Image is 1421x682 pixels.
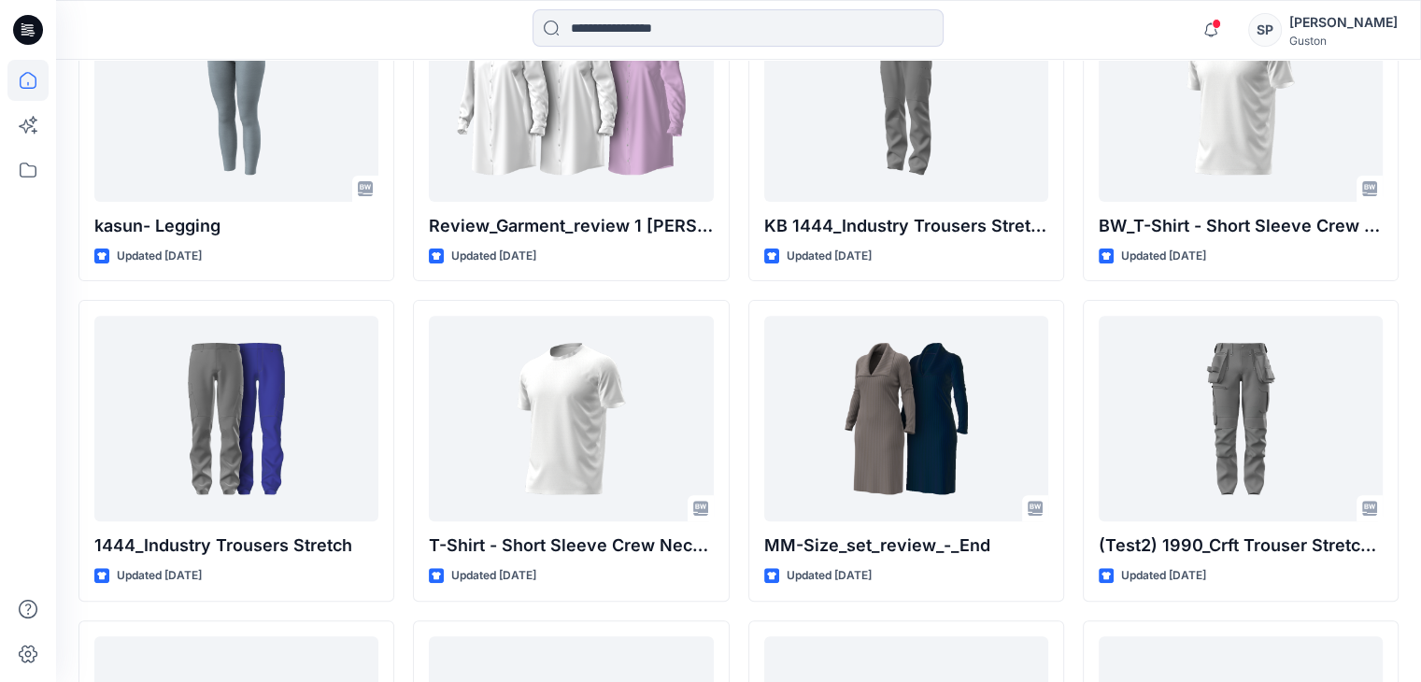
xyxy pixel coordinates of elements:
[764,213,1048,239] p: KB 1444_Industry Trousers Stretch
[787,247,872,266] p: Updated [DATE]
[1248,13,1282,47] div: SP
[451,566,536,586] p: Updated [DATE]
[94,316,378,521] a: 1444_Industry Trousers Stretch
[1289,34,1398,48] div: Guston
[1099,316,1383,521] a: (Test2) 1990_Crft Trouser Stretch HTP KP X1900
[764,533,1048,559] p: MM-Size_set_review_-_End
[94,213,378,239] p: kasun- Legging
[787,566,872,586] p: Updated [DATE]
[94,533,378,559] p: 1444_Industry Trousers Stretch
[429,316,713,521] a: T-Shirt - Short Sleeve Crew Neck_M
[1099,213,1383,239] p: BW_T-Shirt - Short Sleeve Crew Neck_M
[429,213,713,239] p: Review_Garment_review 1 [PERSON_NAME]
[117,566,202,586] p: Updated [DATE]
[429,533,713,559] p: T-Shirt - Short Sleeve Crew Neck_M
[1289,11,1398,34] div: [PERSON_NAME]
[1099,533,1383,559] p: (Test2) 1990_Crft Trouser Stretch HTP KP X1900
[117,247,202,266] p: Updated [DATE]
[451,247,536,266] p: Updated [DATE]
[1121,566,1206,586] p: Updated [DATE]
[1121,247,1206,266] p: Updated [DATE]
[764,316,1048,521] a: MM-Size_set_review_-_End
